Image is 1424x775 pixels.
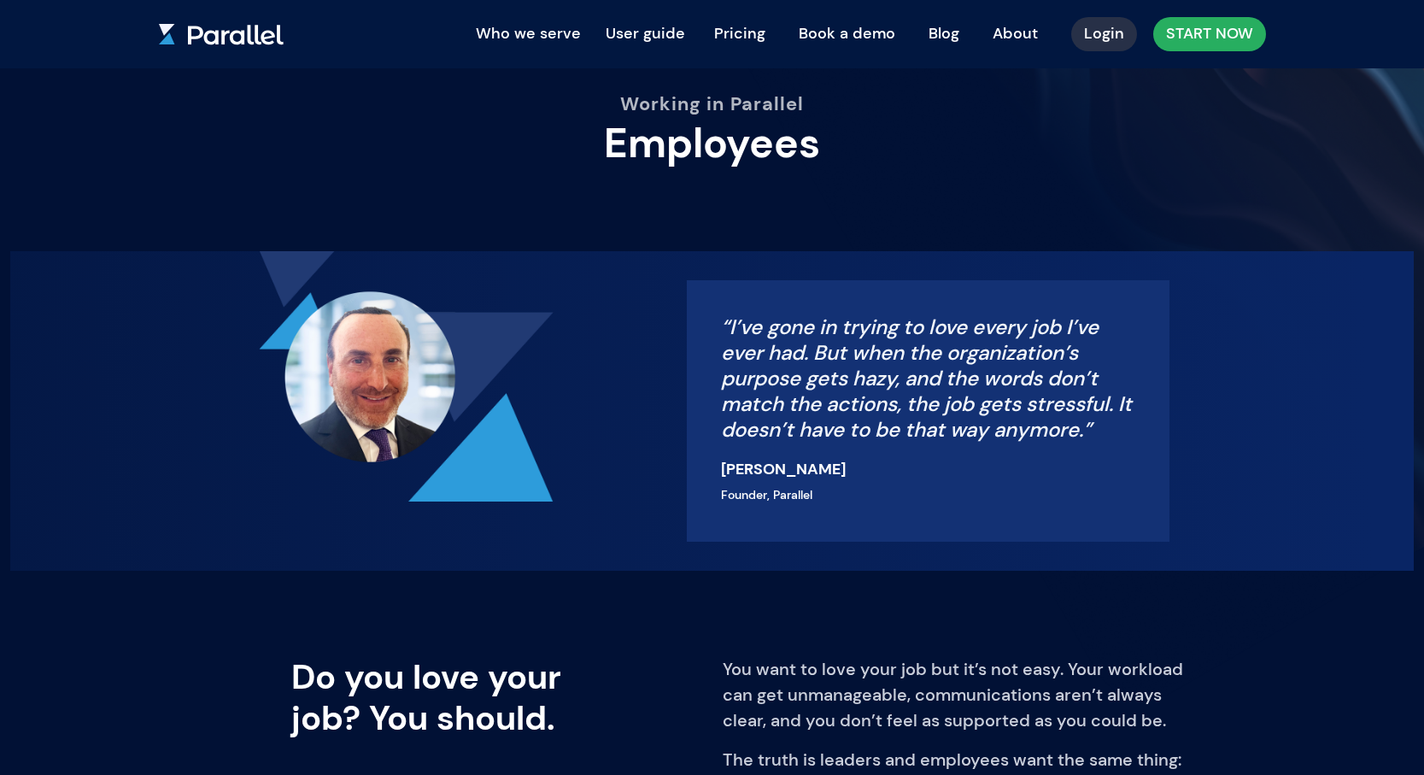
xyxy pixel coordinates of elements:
p: “I’ve gone in trying to love every job I’ve ever had. But when the organization’s purpose gets ha... [721,314,1135,443]
a: Pricing [701,15,778,52]
a: START NOW [1153,17,1266,51]
a: About [980,15,1051,52]
button: User guide [597,17,694,51]
img: parallel.svg [159,24,284,45]
button: Who we serve [467,17,589,51]
a: Blog [916,15,972,52]
h1: Employees [413,121,1011,166]
h5: [PERSON_NAME] [721,456,1135,482]
h6: Founder, Parallel [721,482,1135,508]
p: You want to love your job but it’s not easy. Your workload can get unmanageable, communications a... [723,656,1184,733]
a: Login [1071,17,1137,51]
img: usecases_user_two_doug.png [255,251,554,502]
a: Book a demo [786,15,908,52]
h2: Do you love your job? You should. [291,656,633,738]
